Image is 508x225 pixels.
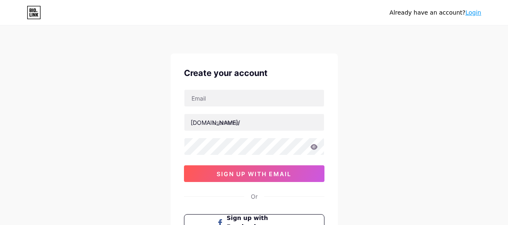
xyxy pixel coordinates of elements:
input: Email [184,90,324,106]
span: sign up with email [217,170,291,177]
div: Create your account [184,67,324,79]
a: Login [465,9,481,16]
input: username [184,114,324,131]
div: Already have an account? [390,8,481,17]
div: Or [251,192,258,201]
button: sign up with email [184,165,324,182]
div: [DOMAIN_NAME]/ [191,118,240,127]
